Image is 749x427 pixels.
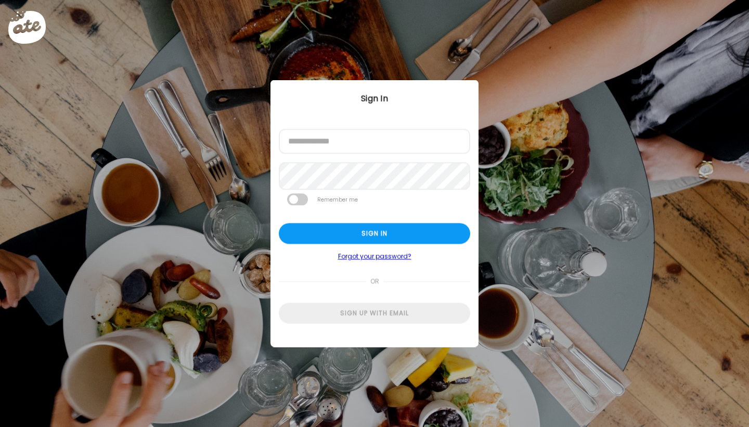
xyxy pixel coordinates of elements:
span: or [366,271,383,292]
div: Sign up with email [279,303,470,324]
div: Sign in [279,223,470,244]
a: Forgot your password? [279,253,470,261]
div: Sign In [270,93,479,105]
label: Remember me [316,194,359,206]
